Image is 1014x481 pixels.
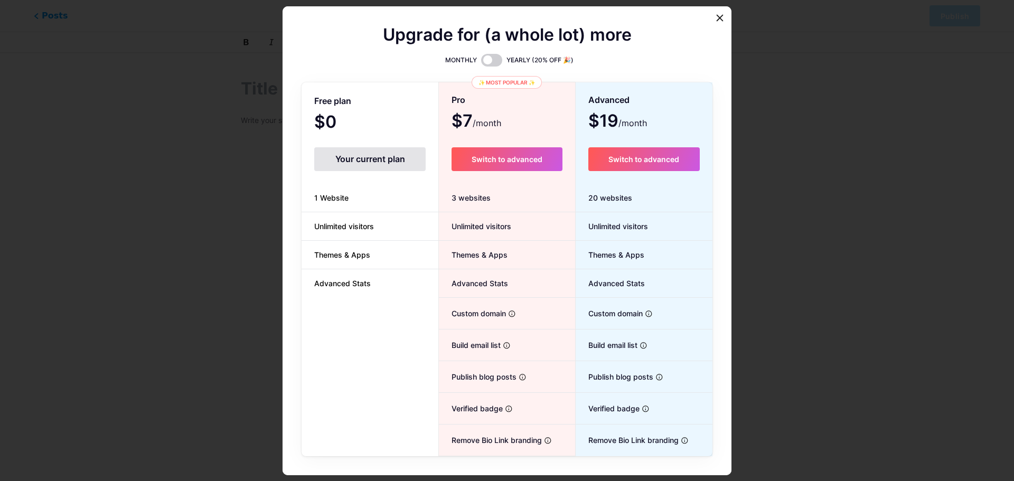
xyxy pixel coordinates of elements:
[302,192,361,203] span: 1 Website
[576,249,644,260] span: Themes & Apps
[445,55,477,65] span: MONTHLY
[439,339,501,351] span: Build email list
[439,435,542,446] span: Remove Bio Link branding
[618,117,647,129] span: /month
[576,221,648,232] span: Unlimited visitors
[576,371,653,382] span: Publish blog posts
[452,147,562,171] button: Switch to advanced
[472,76,542,89] div: ✨ Most popular ✨
[314,92,351,110] span: Free plan
[439,371,517,382] span: Publish blog posts
[576,184,712,212] div: 20 websites
[452,115,501,129] span: $7
[439,184,575,212] div: 3 websites
[439,308,506,319] span: Custom domain
[302,278,383,289] span: Advanced Stats
[302,249,383,260] span: Themes & Apps
[588,91,630,109] span: Advanced
[439,403,503,414] span: Verified badge
[472,155,542,164] span: Switch to advanced
[314,116,365,130] span: $0
[314,147,426,171] div: Your current plan
[608,155,679,164] span: Switch to advanced
[452,91,465,109] span: Pro
[588,147,700,171] button: Switch to advanced
[576,339,637,351] span: Build email list
[439,221,511,232] span: Unlimited visitors
[588,115,647,129] span: $19
[473,117,501,129] span: /month
[439,249,508,260] span: Themes & Apps
[439,278,508,289] span: Advanced Stats
[506,55,574,65] span: YEARLY (20% OFF 🎉)
[383,29,632,41] span: Upgrade for (a whole lot) more
[576,278,645,289] span: Advanced Stats
[576,403,640,414] span: Verified badge
[576,308,643,319] span: Custom domain
[302,221,387,232] span: Unlimited visitors
[576,435,679,446] span: Remove Bio Link branding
